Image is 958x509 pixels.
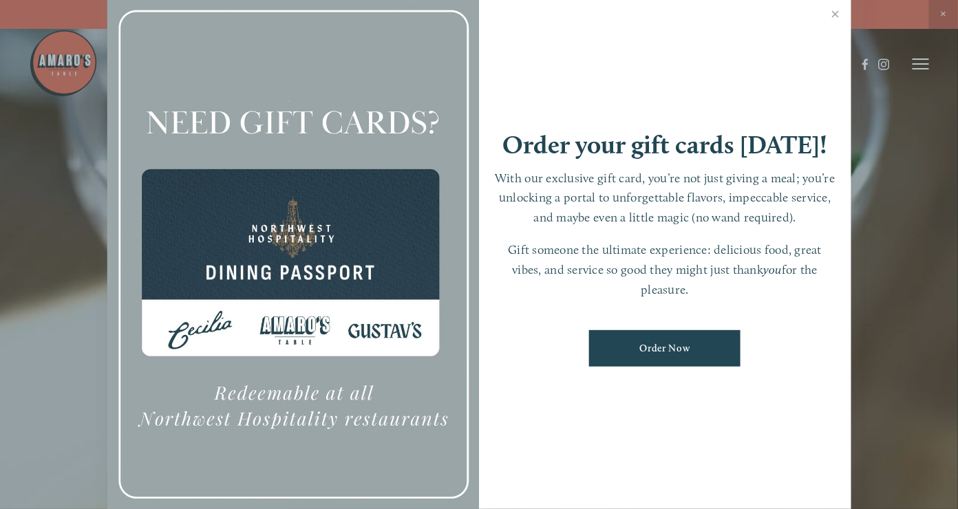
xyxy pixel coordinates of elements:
[493,240,838,299] p: Gift someone the ultimate experience: delicious food, great vibes, and service so good they might...
[502,132,827,158] h1: Order your gift cards [DATE]!
[493,169,838,228] p: With our exclusive gift card, you’re not just giving a meal; you’re unlocking a portal to unforge...
[589,330,741,367] a: Order Now
[763,262,782,277] em: you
